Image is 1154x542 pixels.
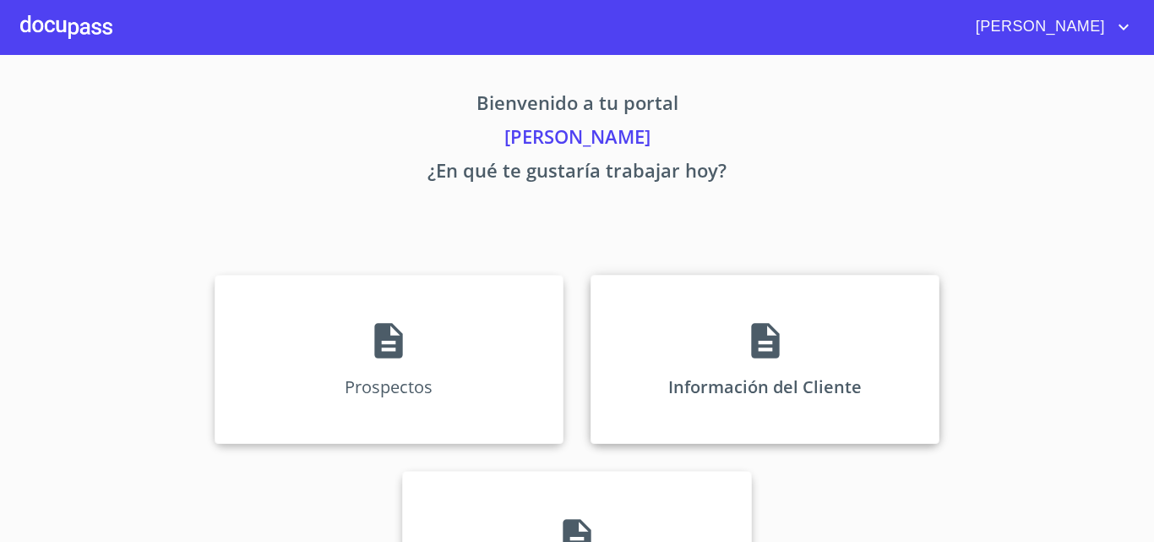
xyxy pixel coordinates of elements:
span: [PERSON_NAME] [963,14,1113,41]
p: Bienvenido a tu portal [57,89,1097,123]
p: ¿En qué te gustaría trabajar hoy? [57,156,1097,190]
button: account of current user [963,14,1134,41]
p: Prospectos [345,375,433,398]
p: Información del Cliente [668,375,862,398]
p: [PERSON_NAME] [57,123,1097,156]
